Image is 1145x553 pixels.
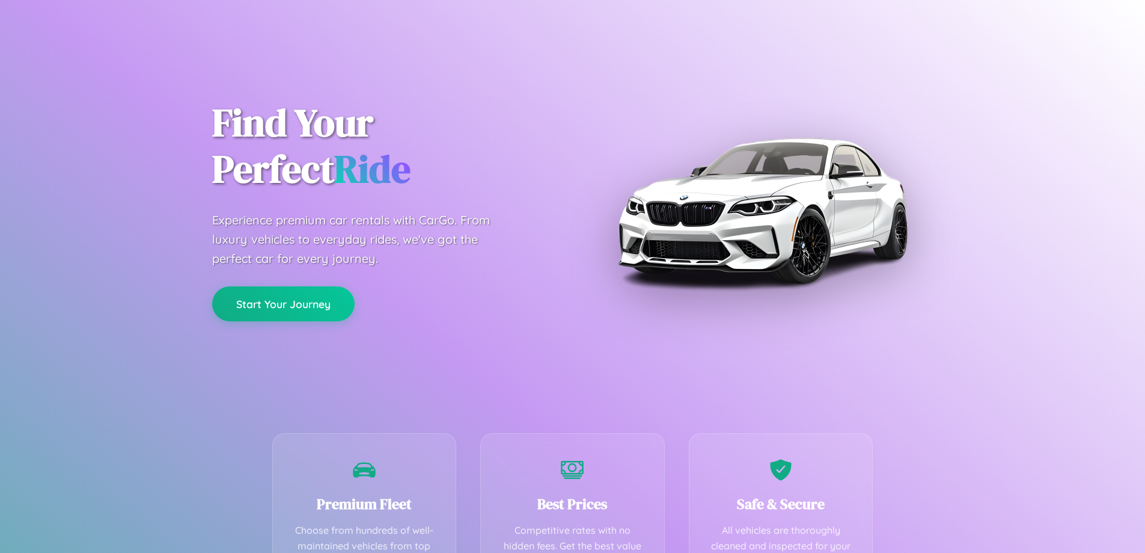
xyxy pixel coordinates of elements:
[707,494,855,514] h3: Safe & Secure
[334,143,411,195] span: Ride
[612,60,912,361] img: Premium BMW car rental vehicle
[291,494,438,514] h3: Premium Fleet
[499,494,646,514] h3: Best Prices
[212,100,555,193] h1: Find Your Perfect
[212,286,355,321] button: Start Your Journey
[212,211,513,268] p: Experience premium car rentals with CarGo. From luxury vehicles to everyday rides, we've got the ...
